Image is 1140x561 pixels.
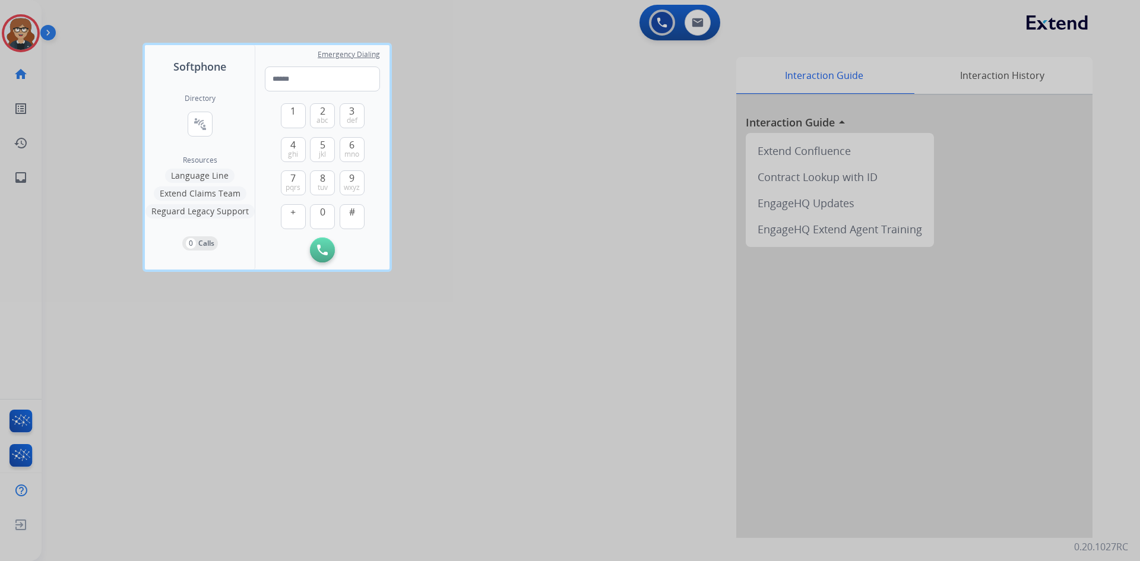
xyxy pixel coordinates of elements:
span: wxyz [344,183,360,192]
button: 0Calls [182,236,218,251]
h2: Directory [185,94,216,103]
span: 8 [320,171,325,185]
span: pqrs [286,183,300,192]
button: 5jkl [310,137,335,162]
span: Emergency Dialing [318,50,380,59]
button: 8tuv [310,170,335,195]
button: 3def [340,103,365,128]
span: def [347,116,357,125]
button: 0 [310,204,335,229]
button: # [340,204,365,229]
button: 7pqrs [281,170,306,195]
p: 0 [186,238,196,249]
button: Extend Claims Team [154,186,246,201]
button: + [281,204,306,229]
span: + [290,205,296,219]
span: # [349,205,355,219]
p: Calls [198,238,214,249]
span: jkl [319,150,326,159]
span: 5 [320,138,325,152]
span: 7 [290,171,296,185]
button: 2abc [310,103,335,128]
img: call-button [317,245,328,255]
span: 1 [290,104,296,118]
button: Language Line [165,169,235,183]
span: 0 [320,205,325,219]
span: abc [316,116,328,125]
button: 6mno [340,137,365,162]
span: mno [344,150,359,159]
button: 4ghi [281,137,306,162]
span: 2 [320,104,325,118]
mat-icon: connect_without_contact [193,117,207,131]
span: 4 [290,138,296,152]
span: 3 [349,104,354,118]
span: 6 [349,138,354,152]
button: Reguard Legacy Support [145,204,255,218]
span: tuv [318,183,328,192]
p: 0.20.1027RC [1074,540,1128,554]
button: 1 [281,103,306,128]
button: 9wxyz [340,170,365,195]
span: Softphone [173,58,226,75]
span: Resources [183,156,217,165]
span: 9 [349,171,354,185]
span: ghi [288,150,298,159]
